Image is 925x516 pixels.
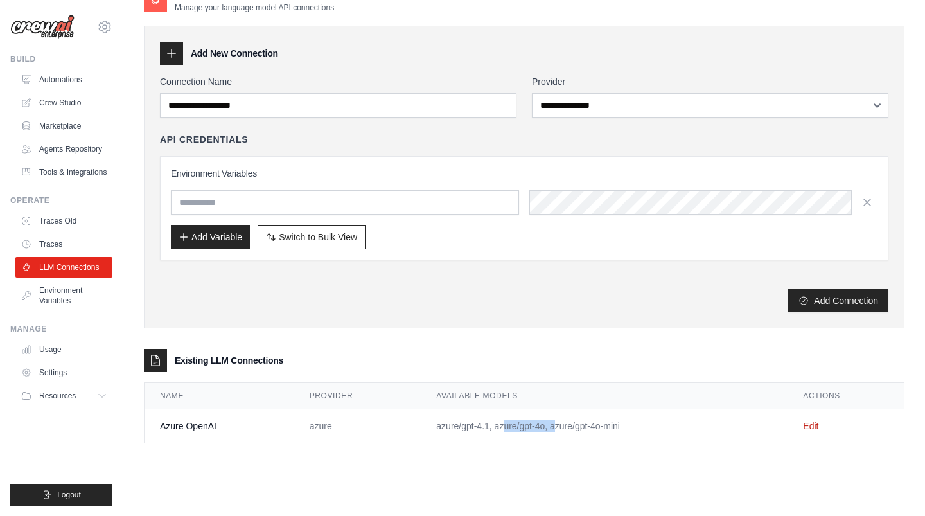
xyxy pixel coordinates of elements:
[15,257,112,278] a: LLM Connections
[57,490,81,500] span: Logout
[15,339,112,360] a: Usage
[10,15,75,39] img: Logo
[145,409,294,443] td: Azure OpenAI
[171,225,250,249] button: Add Variable
[160,133,248,146] h4: API Credentials
[294,409,421,443] td: azure
[15,211,112,231] a: Traces Old
[145,383,294,409] th: Name
[10,195,112,206] div: Operate
[421,383,788,409] th: Available Models
[421,409,788,443] td: azure/gpt-4.1, azure/gpt-4o, azure/gpt-4o-mini
[258,225,366,249] button: Switch to Bulk View
[10,324,112,334] div: Manage
[191,47,278,60] h3: Add New Connection
[175,3,334,13] p: Manage your language model API connections
[175,354,283,367] h3: Existing LLM Connections
[160,75,516,88] label: Connection Name
[10,484,112,506] button: Logout
[803,421,818,431] a: Edit
[279,231,357,244] span: Switch to Bulk View
[532,75,888,88] label: Provider
[15,139,112,159] a: Agents Repository
[15,386,112,406] button: Resources
[15,69,112,90] a: Automations
[15,162,112,182] a: Tools & Integrations
[788,289,888,312] button: Add Connection
[15,362,112,383] a: Settings
[15,280,112,311] a: Environment Variables
[39,391,76,401] span: Resources
[15,234,112,254] a: Traces
[15,116,112,136] a: Marketplace
[788,383,904,409] th: Actions
[294,383,421,409] th: Provider
[171,167,877,180] h3: Environment Variables
[15,93,112,113] a: Crew Studio
[10,54,112,64] div: Build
